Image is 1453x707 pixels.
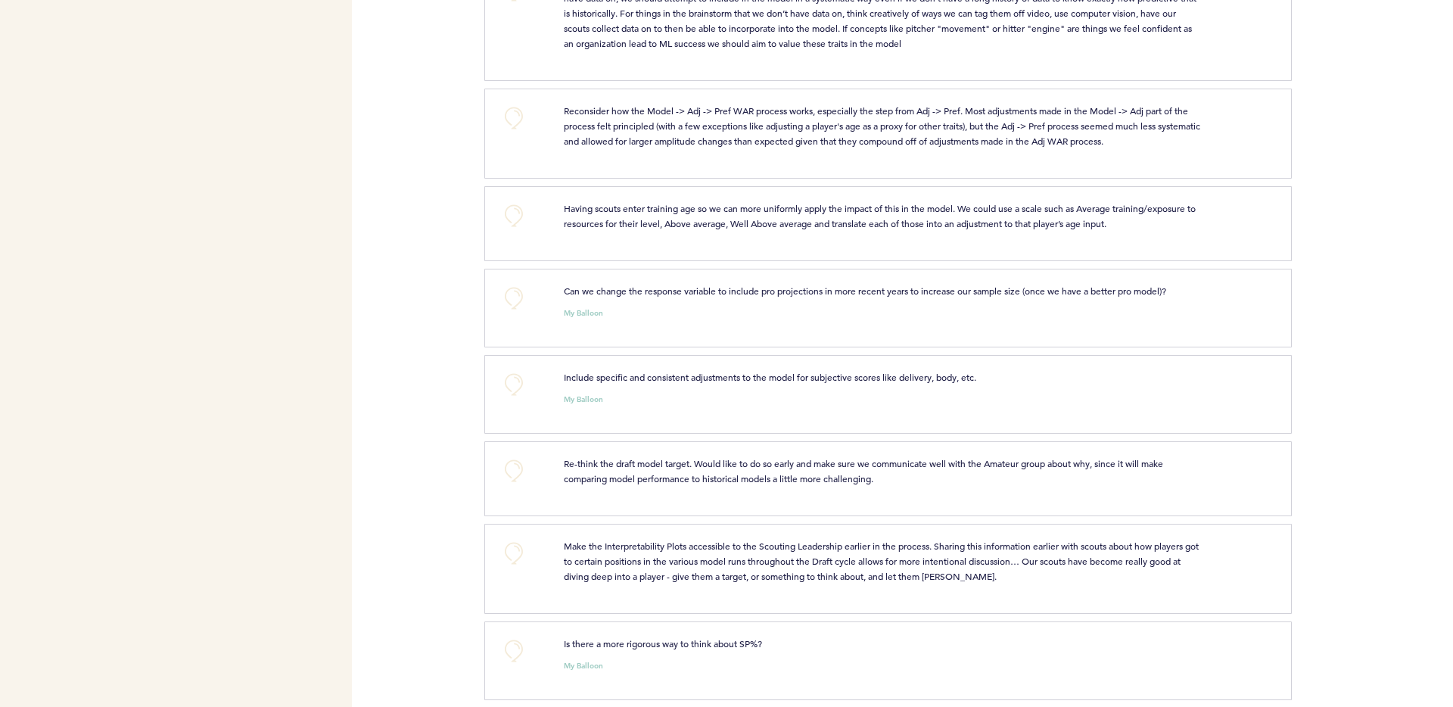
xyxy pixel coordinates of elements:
span: Re-think the draft model target. Would like to do so early and make sure we communicate well with... [564,457,1165,484]
small: My Balloon [564,396,603,403]
small: My Balloon [564,310,603,317]
small: My Balloon [564,662,603,670]
span: Include specific and consistent adjustments to the model for subjective scores like delivery, bod... [564,371,976,383]
span: Can we change the response variable to include pro projections in more recent years to increase o... [564,285,1166,297]
span: Having scouts enter training age so we can more uniformly apply the impact of this in the model. ... [564,202,1198,229]
span: Make the Interpretability Plots accessible to the Scouting Leadership earlier in the process. Sha... [564,540,1201,582]
span: Reconsider how the Model -> Adj -> Pref WAR process works, especially the step from Adj -> Pref. ... [564,104,1203,147]
span: Is there a more rigorous way to think about SP%? [564,637,762,649]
